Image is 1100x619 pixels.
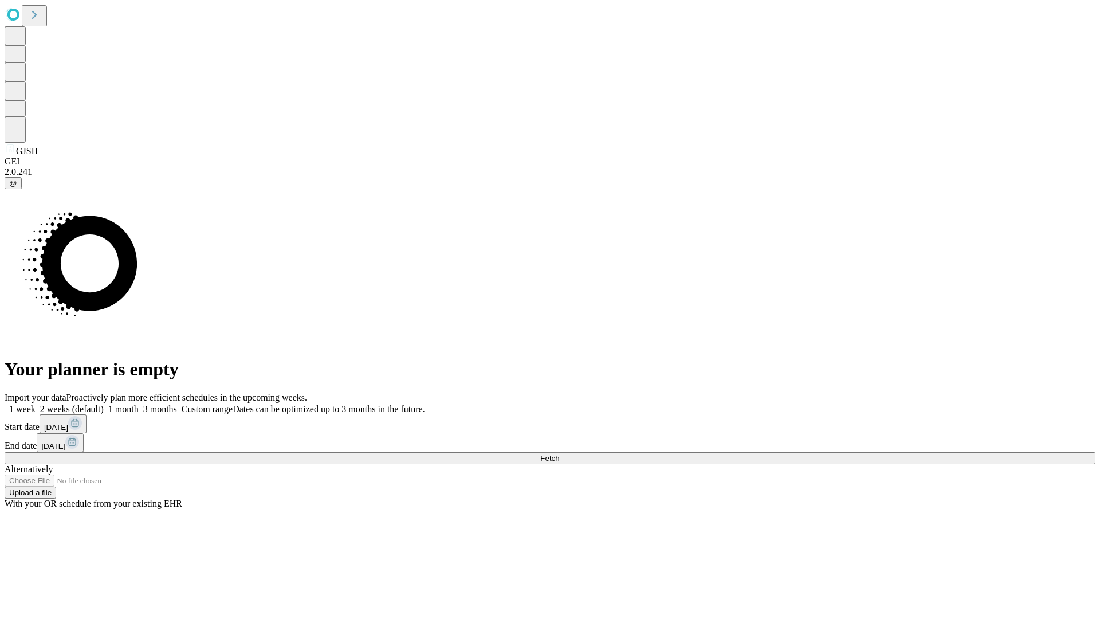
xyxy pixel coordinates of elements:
h1: Your planner is empty [5,359,1095,380]
button: Fetch [5,452,1095,464]
span: 2 weeks (default) [40,404,104,414]
span: 1 week [9,404,36,414]
div: Start date [5,414,1095,433]
div: GEI [5,156,1095,167]
span: 1 month [108,404,139,414]
span: Dates can be optimized up to 3 months in the future. [233,404,425,414]
span: GJSH [16,146,38,156]
span: With your OR schedule from your existing EHR [5,499,182,508]
button: @ [5,177,22,189]
span: @ [9,179,17,187]
span: Proactively plan more efficient schedules in the upcoming weeks. [66,393,307,402]
div: 2.0.241 [5,167,1095,177]
button: [DATE] [40,414,87,433]
span: Custom range [182,404,233,414]
button: Upload a file [5,487,56,499]
span: [DATE] [41,442,65,450]
button: [DATE] [37,433,84,452]
span: 3 months [143,404,177,414]
span: Alternatively [5,464,53,474]
span: Fetch [540,454,559,463]
span: [DATE] [44,423,68,432]
span: Import your data [5,393,66,402]
div: End date [5,433,1095,452]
